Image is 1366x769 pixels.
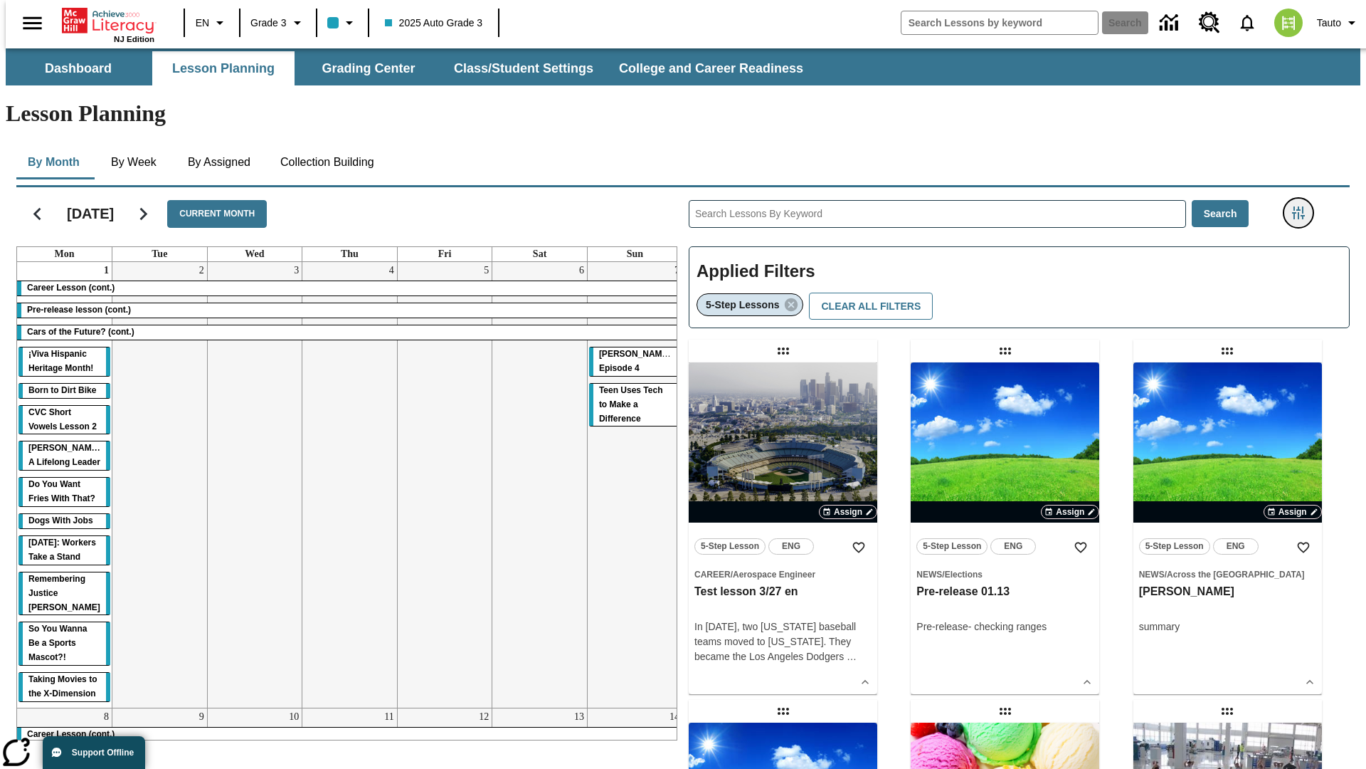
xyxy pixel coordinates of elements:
[17,303,682,318] div: Pre-release lesson (cont.)
[589,347,681,376] div: Ella Menopi: Episode 4
[1278,506,1307,518] span: Assign
[67,205,114,222] h2: [DATE]
[1133,362,1322,694] div: lesson details
[286,708,302,726] a: September 10, 2025
[167,200,267,228] button: Current Month
[994,340,1017,362] div: Draggable lesson: Pre-release 01.13
[27,729,115,739] span: Career Lesson (cont.)
[916,570,942,580] span: News
[302,262,398,708] td: September 4, 2025
[18,622,110,665] div: So You Wanna Be a Sports Mascot?!
[733,570,815,580] span: Aerospace Engineer
[672,262,682,279] a: September 7, 2025
[772,700,795,723] div: Draggable lesson: Ready step order
[62,6,154,35] a: Home
[1139,567,1316,582] span: Topic: News/Across the US
[1227,539,1245,554] span: ENG
[443,51,605,85] button: Class/Student Settings
[834,506,862,518] span: Assign
[19,196,55,232] button: Previous
[112,262,208,708] td: September 2, 2025
[1311,10,1366,36] button: Profile/Settings
[43,736,145,769] button: Support Offline
[16,145,91,179] button: By Month
[994,700,1017,723] div: Draggable lesson: Test regular lesson
[17,728,682,742] div: Career Lesson (cont.)
[28,624,87,662] span: So You Wanna Be a Sports Mascot?!
[338,247,361,261] a: Thursday
[176,145,262,179] button: By Assigned
[62,5,154,43] div: Home
[28,516,93,525] span: Dogs With Jobs
[476,708,492,726] a: September 12, 2025
[945,570,983,580] span: Elections
[269,145,386,179] button: Collection Building
[1213,538,1259,555] button: ENG
[397,262,492,708] td: September 5, 2025
[28,407,97,431] span: CVC Short Vowels Lesson 2
[854,671,876,693] button: Show Details
[28,349,93,373] span: ¡Viva Hispanic Heritage Month!
[196,262,207,279] a: September 2, 2025
[916,567,1094,582] span: Topic: News/Elections
[782,539,800,554] span: ENG
[1004,539,1022,554] span: ENG
[7,51,149,85] button: Dashboard
[667,708,682,726] a: September 14, 2025
[6,48,1360,85] div: SubNavbar
[492,262,588,708] td: September 6, 2025
[17,262,112,708] td: September 1, 2025
[1165,570,1167,580] span: /
[1264,505,1322,519] button: Assign Choose Dates
[52,247,78,261] a: Monday
[297,51,440,85] button: Grading Center
[18,514,110,528] div: Dogs With Jobs
[28,574,100,612] span: Remembering Justice O'Connor
[694,619,872,664] div: In [DATE], two [US_STATE] baseball teams moved to [US_STATE]. They became the Los Angeles Dodgers
[916,585,1094,600] h3: Pre-release 01.13
[17,281,682,295] div: Career Lesson (cont.)
[381,708,396,726] a: September 11, 2025
[245,10,312,36] button: Grade: Grade 3, Select a grade
[587,262,682,708] td: September 7, 2025
[101,262,112,279] a: September 1, 2025
[530,247,549,261] a: Saturday
[689,362,877,694] div: lesson details
[17,325,682,340] div: Cars of the Future? (cont.)
[1167,570,1305,580] span: Across the [GEOGRAPHIC_DATA]
[697,254,1342,289] h2: Applied Filters
[435,247,455,261] a: Friday
[18,572,110,615] div: Remembering Justice O'Connor
[1291,535,1316,560] button: Add to Favorites
[1076,671,1098,693] button: Show Details
[11,2,53,44] button: Open side menu
[1139,585,1316,600] h3: olga inkwell
[697,293,803,316] div: Remove 5-Step Lessons filter selected item
[1190,4,1229,42] a: Resource Center, Will open in new tab
[1216,700,1239,723] div: Draggable lesson: Test pre-release 21
[689,201,1185,227] input: Search Lessons By Keyword
[901,11,1098,34] input: search field
[624,247,646,261] a: Sunday
[18,441,110,470] div: Dianne Feinstein: A Lifelong Leader
[1266,4,1311,41] button: Select a new avatar
[599,385,663,424] span: Teen Uses Tech to Make a Difference
[599,349,674,373] span: Ella Menopi: Episode 4
[1192,200,1249,228] button: Search
[689,246,1350,329] div: Applied Filters
[1151,4,1190,43] a: Data Center
[18,406,110,434] div: CVC Short Vowels Lesson 2
[694,570,731,580] span: Career
[1145,539,1204,554] span: 5-Step Lesson
[1056,506,1084,518] span: Assign
[114,35,154,43] span: NJ Edition
[809,293,933,320] button: Clear All Filters
[1229,4,1266,41] a: Notifications
[386,262,397,279] a: September 4, 2025
[1216,340,1239,362] div: Draggable lesson: olga inkwell
[694,567,872,582] span: Topic: Career/Aerospace Engineer
[1284,199,1313,227] button: Filters Side menu
[1041,505,1099,519] button: Assign Choose Dates
[152,51,295,85] button: Lesson Planning
[101,708,112,726] a: September 8, 2025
